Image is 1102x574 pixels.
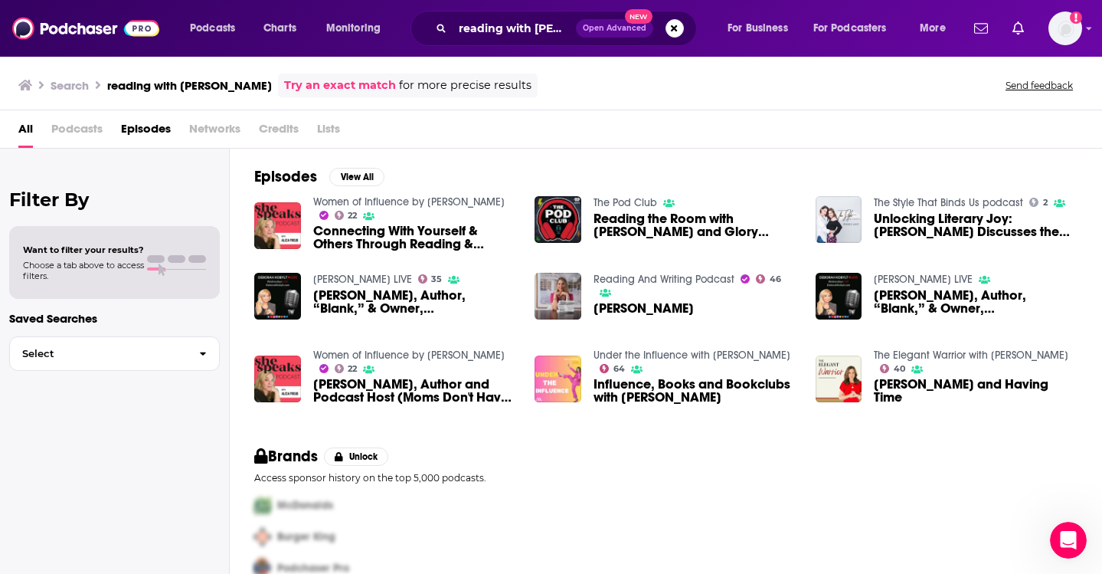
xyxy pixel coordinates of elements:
[348,212,357,219] span: 22
[107,78,272,93] h3: reading with [PERSON_NAME]
[9,311,220,326] p: Saved Searches
[600,364,625,373] a: 64
[425,11,711,46] div: Search podcasts, credits, & more...
[594,378,797,404] a: Influence, Books and Bookclubs with Zibby Owens
[816,273,862,320] img: Zibby Owens, Author, “Blank,” & Owner, Zibby’s Bookshop
[894,366,905,372] span: 40
[329,168,384,186] button: View All
[317,116,340,148] span: Lists
[316,16,401,41] button: open menu
[535,273,581,320] img: Zibby Owens
[816,356,862,402] img: Zibby Owens and Having Time
[313,195,505,208] a: Women of Influence by SheSpeaks
[1050,522,1087,559] iframe: Intercom live chat
[535,356,581,402] img: Influence, Books and Bookclubs with Zibby Owens
[254,472,1077,484] p: Access sponsor history on the top 5,000 podcasts.
[1070,11,1082,24] svg: Add a profile image
[1048,11,1082,45] img: User Profile
[313,273,412,286] a: Deborah Kobylt LIVE
[259,116,299,148] span: Credits
[348,366,357,372] span: 22
[594,196,657,209] a: The Pod Club
[1043,199,1048,206] span: 2
[880,364,905,373] a: 40
[431,276,442,283] span: 35
[576,19,653,38] button: Open AdvancedNew
[813,18,887,39] span: For Podcasters
[313,225,517,251] a: Connecting With Yourself & Others Through Reading & Writing with Zibby Owens
[313,349,505,362] a: Women of Influence by SheSpeaks
[874,196,1023,209] a: The Style That Binds Us podcast
[51,116,103,148] span: Podcasts
[874,289,1077,315] a: Zibby Owens, Author, “Blank,” & Owner, Zibby’s Bookshop
[909,16,965,41] button: open menu
[10,349,187,359] span: Select
[756,274,781,284] a: 46
[453,16,576,41] input: Search podcasts, credits, & more...
[1006,15,1030,41] a: Show notifications dropdown
[1048,11,1082,45] span: Logged in as anyalola
[326,18,381,39] span: Monitoring
[728,18,788,39] span: For Business
[254,356,301,402] img: Zibby Owens, Author and Podcast Host (Moms Don't Have Time To Read): Connecting With Yourself & O...
[874,289,1077,315] span: [PERSON_NAME], Author, “Blank,” & Owner, [PERSON_NAME]’s Bookshop
[9,189,220,211] h2: Filter By
[277,499,333,512] span: McDonalds
[313,225,517,251] span: Connecting With Yourself & Others Through Reading & Writing with [PERSON_NAME]
[190,18,235,39] span: Podcasts
[18,116,33,148] span: All
[313,289,517,315] a: Zibby Owens, Author, “Blank,” & Owner, Zibby’s Bookshop
[313,289,517,315] span: [PERSON_NAME], Author, “Blank,” & Owner, [PERSON_NAME]’s Bookshop
[399,77,531,94] span: for more precise results
[254,167,384,186] a: EpisodesView All
[51,78,89,93] h3: Search
[874,378,1077,404] a: Zibby Owens and Having Time
[248,490,277,521] img: First Pro Logo
[324,448,389,466] button: Unlock
[1001,79,1077,92] button: Send feedback
[874,212,1077,238] a: Unlocking Literary Joy: Zibby Owens Discusses the Power of Reading
[284,77,396,94] a: Try an exact match
[23,244,144,255] span: Want to filter your results?
[1048,11,1082,45] button: Show profile menu
[874,378,1077,404] span: [PERSON_NAME] and Having Time
[594,273,734,286] a: Reading And Writing Podcast
[254,202,301,249] img: Connecting With Yourself & Others Through Reading & Writing with Zibby Owens
[335,364,358,373] a: 22
[254,447,318,466] h2: Brands
[583,25,646,32] span: Open Advanced
[803,16,909,41] button: open menu
[121,116,171,148] a: Episodes
[23,260,144,281] span: Choose a tab above to access filters.
[874,212,1077,238] span: Unlocking Literary Joy: [PERSON_NAME] Discusses the Power of Reading
[594,212,797,238] a: Reading the Room with Zibby Owens and Glory Edim
[625,9,652,24] span: New
[254,167,317,186] h2: Episodes
[770,276,781,283] span: 46
[1029,198,1048,207] a: 2
[535,196,581,243] img: Reading the Room with Zibby Owens and Glory Edim
[594,302,694,315] a: Zibby Owens
[594,302,694,315] span: [PERSON_NAME]
[418,274,443,284] a: 35
[12,14,159,43] img: Podchaser - Follow, Share and Rate Podcasts
[254,273,301,320] img: Zibby Owens, Author, “Blank,” & Owner, Zibby’s Bookshop
[816,196,862,243] img: Unlocking Literary Joy: Zibby Owens Discusses the Power of Reading
[179,16,255,41] button: open menu
[253,16,306,41] a: Charts
[313,378,517,404] a: Zibby Owens, Author and Podcast Host (Moms Don't Have Time To Read): Connecting With Yourself & O...
[248,521,277,553] img: Second Pro Logo
[874,273,973,286] a: Deborah Kobylt LIVE
[968,15,994,41] a: Show notifications dropdown
[335,211,358,220] a: 22
[920,18,946,39] span: More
